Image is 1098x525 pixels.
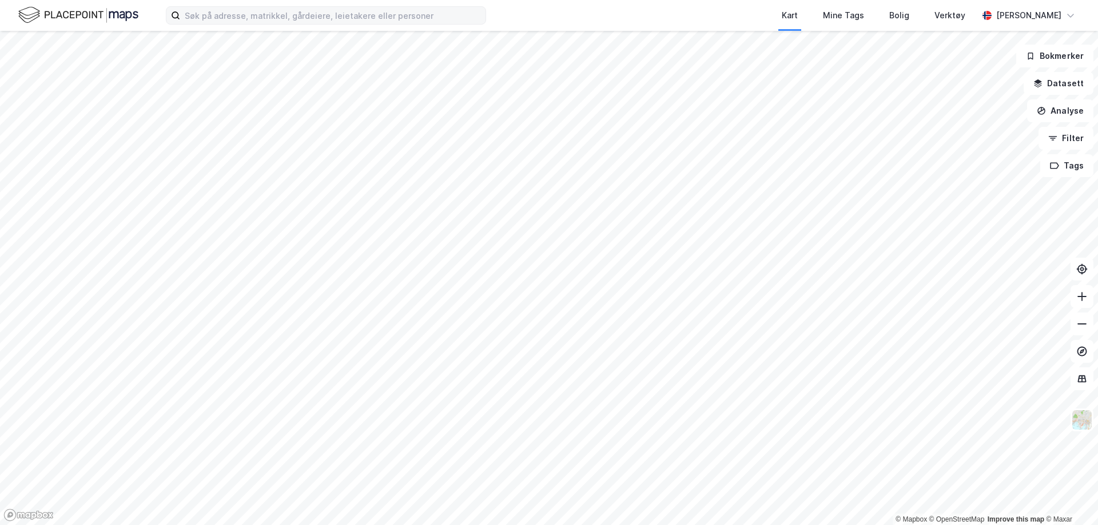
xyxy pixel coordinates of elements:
a: Improve this map [988,515,1044,523]
div: Kart [782,9,798,22]
a: Mapbox homepage [3,508,54,522]
div: Bolig [889,9,909,22]
div: Verktøy [934,9,965,22]
button: Analyse [1027,99,1093,122]
img: logo.f888ab2527a4732fd821a326f86c7f29.svg [18,5,138,25]
div: [PERSON_NAME] [996,9,1061,22]
div: Mine Tags [823,9,864,22]
input: Søk på adresse, matrikkel, gårdeiere, leietakere eller personer [180,7,486,24]
a: OpenStreetMap [929,515,985,523]
button: Filter [1039,127,1093,150]
img: Z [1071,409,1093,431]
button: Tags [1040,154,1093,177]
a: Mapbox [896,515,927,523]
button: Datasett [1024,72,1093,95]
iframe: Chat Widget [1041,470,1098,525]
button: Bokmerker [1016,45,1093,67]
